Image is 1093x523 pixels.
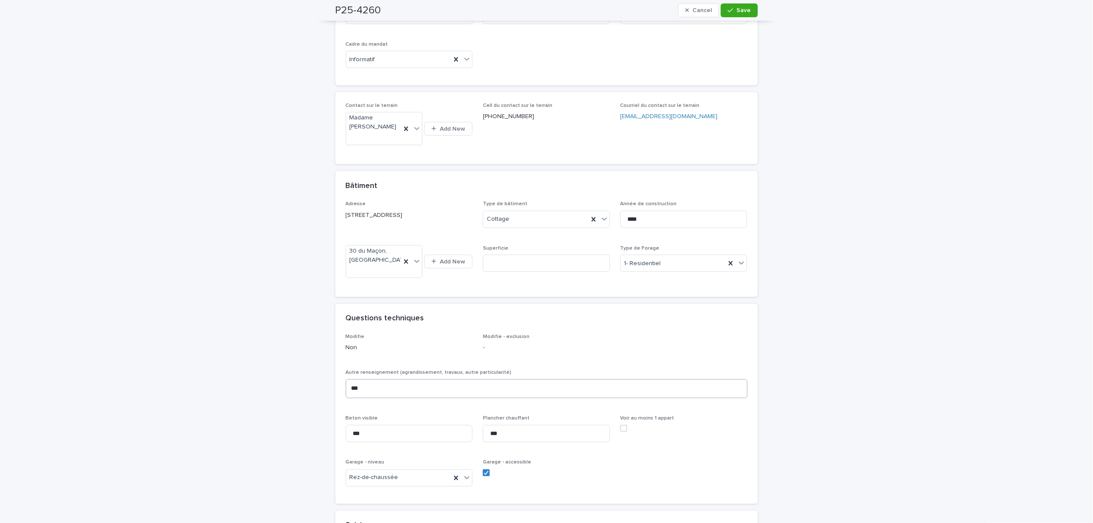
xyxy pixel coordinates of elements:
p: [STREET_ADDRESS] [346,211,473,220]
span: Superficie [483,246,508,251]
span: Rez-de-chaussée [350,473,398,482]
span: Type de bâtiment [483,201,527,207]
button: Add New [424,122,473,136]
button: Add New [424,255,473,269]
h2: P25-4260 [335,4,381,17]
span: Modifie [346,335,365,340]
span: Add New [440,259,465,265]
h2: Bâtiment [346,182,378,191]
span: Informatif [350,55,375,64]
span: Année de construction [620,201,677,207]
span: Type de Forage [620,246,660,251]
span: Plancher chauffant [483,416,529,421]
span: Beton visible [346,416,378,421]
p: Non [346,344,473,353]
span: Garage - accessible [483,460,531,465]
span: Add New [440,126,465,132]
span: Autre renseignement (agrandissement, travaux, autre particularité) [346,370,512,376]
span: Voir au moins 1 appart [620,416,674,421]
span: Madame [PERSON_NAME] [350,113,398,132]
span: Contact sur le terrain [346,103,398,108]
button: Cancel [678,3,720,17]
span: Courriel du contact sur le terrain [620,103,700,108]
span: Modifie - exclusion [483,335,529,340]
span: Cancel [692,7,712,13]
span: Adresse [346,201,366,207]
p: - [483,344,610,353]
button: Save [721,3,758,17]
a: [EMAIL_ADDRESS][DOMAIN_NAME] [620,113,718,119]
span: Save [737,7,751,13]
p: [PHONE_NUMBER] [483,112,610,121]
span: Cottage [487,215,509,224]
span: Cadre du mandat [346,42,388,47]
span: 30 du Maçon, [GEOGRAPHIC_DATA] [350,247,409,265]
span: Cell du contact sur le terrain [483,103,552,108]
span: Garage - niveau [346,460,385,465]
h2: Questions techniques [346,314,424,324]
span: 1- Residentiel [624,259,661,268]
